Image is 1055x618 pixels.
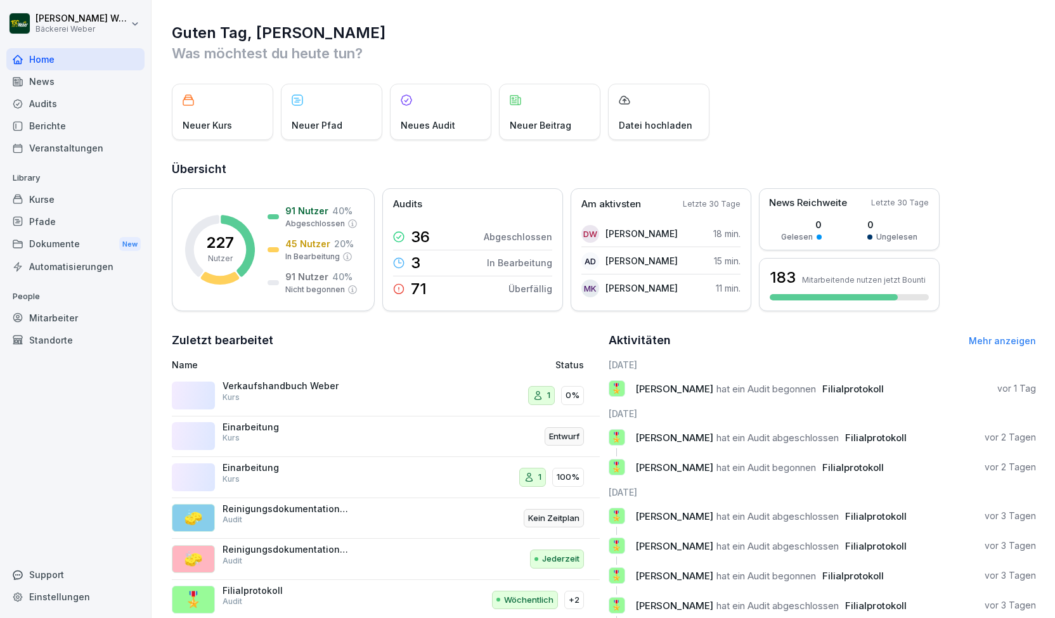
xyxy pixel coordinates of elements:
[581,252,599,270] div: AD
[208,253,233,264] p: Nutzer
[183,119,232,132] p: Neuer Kurs
[781,231,813,243] p: Gelesen
[635,540,713,552] span: [PERSON_NAME]
[609,407,1037,420] h6: [DATE]
[985,461,1036,473] p: vor 2 Tagen
[285,284,345,295] p: Nicht begonnen
[635,432,713,444] span: [PERSON_NAME]
[716,432,839,444] span: hat ein Audit abgeschlossen
[770,267,796,288] h3: 183
[871,197,929,209] p: Letzte 30 Tage
[557,471,579,484] p: 100%
[510,119,571,132] p: Neuer Beitrag
[716,600,839,612] span: hat ein Audit abgeschlossen
[285,204,328,217] p: 91 Nutzer
[802,275,926,285] p: Mitarbeitende nutzen jetzt Bounti
[6,586,145,608] a: Einstellungen
[611,507,623,525] p: 🎖️
[119,237,141,252] div: New
[714,254,741,267] p: 15 min.
[6,563,145,586] div: Support
[6,233,145,256] a: DokumenteNew
[781,218,822,231] p: 0
[332,204,353,217] p: 40 %
[997,382,1036,395] p: vor 1 Tag
[605,227,678,240] p: [PERSON_NAME]
[292,119,342,132] p: Neuer Pfad
[223,422,349,433] p: Einarbeitung
[393,197,422,212] p: Audits
[184,548,203,570] p: 🧽
[223,432,240,444] p: Kurs
[6,70,145,93] a: News
[411,229,430,245] p: 36
[683,198,741,210] p: Letzte 30 Tage
[581,197,641,212] p: Am aktivsten
[713,227,741,240] p: 18 min.
[609,486,1037,499] h6: [DATE]
[184,506,203,529] p: 🧽
[172,375,600,416] a: Verkaufshandbuch WeberKurs10%
[569,594,579,607] p: +2
[172,416,600,458] a: EinarbeitungKursEntwurf
[609,358,1037,371] h6: [DATE]
[581,225,599,243] div: DW
[822,461,884,473] span: Filialprotokoll
[401,119,455,132] p: Neues Audit
[6,115,145,137] a: Berichte
[6,137,145,159] a: Veranstaltungen
[172,358,437,371] p: Name
[223,462,349,473] p: Einarbeitung
[969,335,1036,346] a: Mehr anzeigen
[285,270,328,283] p: 91 Nutzer
[547,389,550,402] p: 1
[635,510,713,522] span: [PERSON_NAME]
[285,251,340,262] p: In Bearbeitung
[985,539,1036,552] p: vor 3 Tagen
[716,461,816,473] span: hat ein Audit begonnen
[223,380,349,392] p: Verkaufshandbuch Weber
[635,570,713,582] span: [PERSON_NAME]
[285,218,345,229] p: Abgeschlossen
[6,188,145,210] div: Kurse
[822,570,884,582] span: Filialprotokoll
[6,210,145,233] a: Pfade
[6,307,145,329] a: Mitarbeiter
[581,280,599,297] div: MK
[223,514,242,525] p: Audit
[508,282,552,295] p: Überfällig
[172,23,1036,43] h1: Guten Tag, [PERSON_NAME]
[635,600,713,612] span: [PERSON_NAME]
[6,168,145,188] p: Library
[484,230,552,243] p: Abgeschlossen
[504,594,553,607] p: Wöchentlich
[867,218,917,231] p: 0
[619,119,692,132] p: Datei hochladen
[6,255,145,278] a: Automatisierungen
[769,196,847,210] p: News Reichweite
[6,48,145,70] a: Home
[716,540,839,552] span: hat ein Audit abgeschlossen
[985,431,1036,444] p: vor 2 Tagen
[172,332,600,349] h2: Zuletzt bearbeitet
[605,281,678,295] p: [PERSON_NAME]
[611,428,623,446] p: 🎖️
[223,544,349,555] p: Reinigungsdokumentation Täglich
[223,392,240,403] p: Kurs
[985,569,1036,582] p: vor 3 Tagen
[611,380,623,397] p: 🎖️
[605,254,678,267] p: [PERSON_NAME]
[716,510,839,522] span: hat ein Audit abgeschlossen
[6,286,145,307] p: People
[845,432,907,444] span: Filialprotokoll
[332,270,353,283] p: 40 %
[411,281,427,297] p: 71
[549,430,579,443] p: Entwurf
[6,93,145,115] a: Audits
[716,383,816,395] span: hat ein Audit begonnen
